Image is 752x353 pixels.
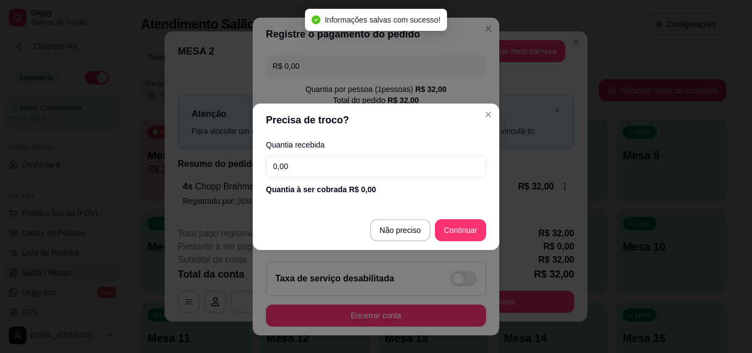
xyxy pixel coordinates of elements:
[253,104,499,137] header: Precisa de troco?
[266,141,486,149] label: Quantia recebida
[325,15,440,24] span: Informações salvas com sucesso!
[479,106,497,123] button: Close
[266,184,486,195] div: Quantia à ser cobrada R$ 0,00
[370,219,431,241] button: Não preciso
[435,219,486,241] button: Continuar
[312,15,320,24] span: check-circle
